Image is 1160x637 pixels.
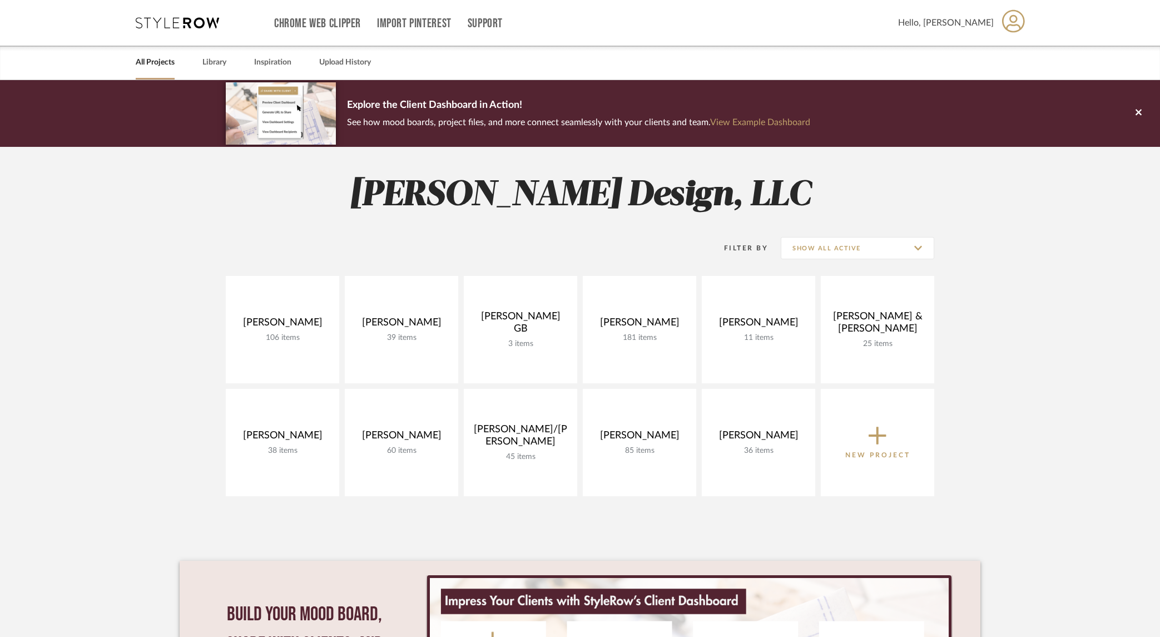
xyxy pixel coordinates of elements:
div: [PERSON_NAME] [711,429,806,446]
div: [PERSON_NAME] [354,317,449,333]
div: [PERSON_NAME] [235,429,330,446]
div: [PERSON_NAME] [354,429,449,446]
div: 38 items [235,446,330,456]
p: Explore the Client Dashboard in Action! [347,97,810,115]
p: See how mood boards, project files, and more connect seamlessly with your clients and team. [347,115,810,130]
a: Import Pinterest [377,19,452,28]
div: 36 items [711,446,806,456]
div: 39 items [354,333,449,343]
a: Support [468,19,503,28]
a: Chrome Web Clipper [274,19,361,28]
h2: [PERSON_NAME] Design, LLC [180,175,980,216]
div: [PERSON_NAME] [592,429,687,446]
div: [PERSON_NAME] [592,317,687,333]
div: [PERSON_NAME] & [PERSON_NAME] [830,310,925,339]
div: 85 items [592,446,687,456]
a: Library [202,55,226,70]
div: Filter By [710,243,768,254]
div: [PERSON_NAME] [711,317,806,333]
div: 3 items [473,339,568,349]
div: [PERSON_NAME] [235,317,330,333]
div: 181 items [592,333,687,343]
p: New Project [845,450,910,461]
span: Hello, [PERSON_NAME] [898,16,994,29]
div: [PERSON_NAME]/[PERSON_NAME] [473,423,568,452]
a: All Projects [136,55,175,70]
a: Upload History [319,55,371,70]
img: d5d033c5-7b12-40c2-a960-1ecee1989c38.png [226,82,336,144]
div: 106 items [235,333,330,343]
button: New Project [821,389,934,496]
a: View Example Dashboard [710,118,810,127]
div: [PERSON_NAME] GB [473,310,568,339]
div: 11 items [711,333,806,343]
div: 25 items [830,339,925,349]
div: 45 items [473,452,568,462]
div: 60 items [354,446,449,456]
a: Inspiration [254,55,291,70]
